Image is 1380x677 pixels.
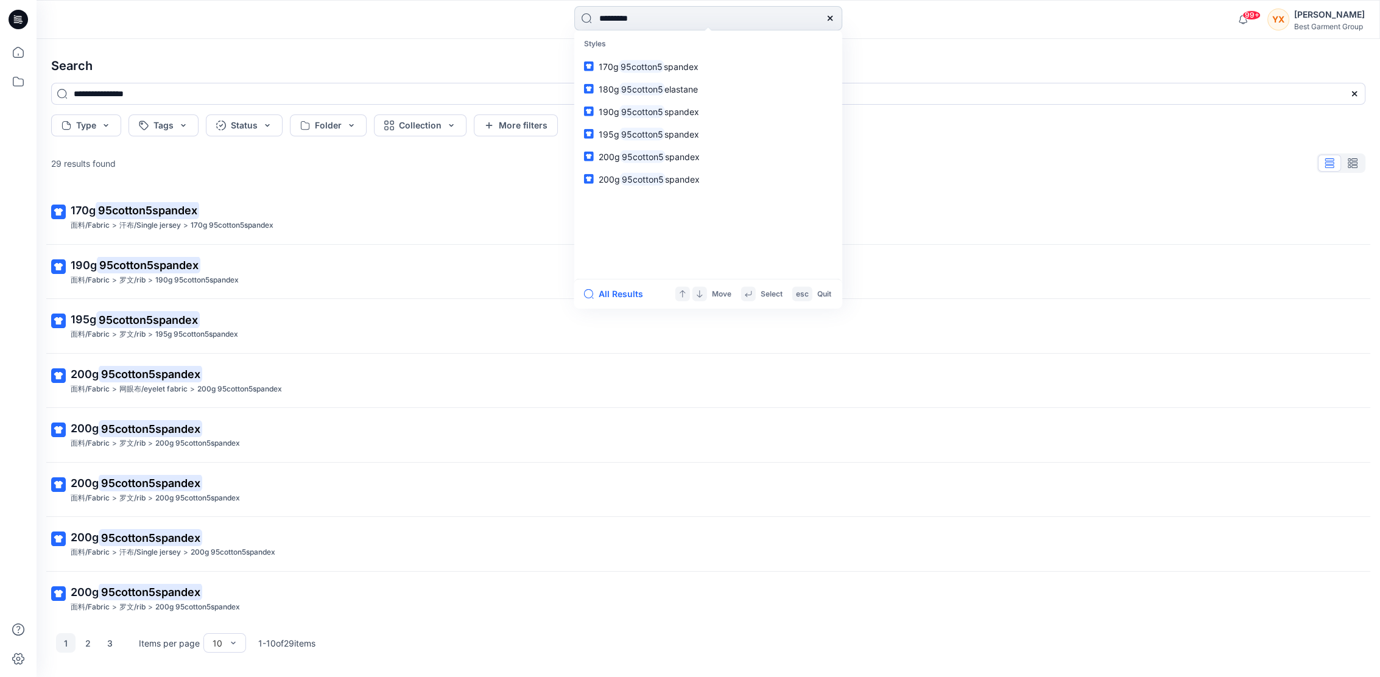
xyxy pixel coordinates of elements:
[577,145,840,167] a: 200g95cotton5spandex
[99,529,202,546] mark: 95cotton5spandex
[664,83,698,94] span: elastane
[213,637,222,650] div: 10
[71,204,96,217] span: 170g
[761,287,783,300] p: Select
[128,114,199,136] button: Tags
[577,100,840,122] a: 190g95cotton5spandex
[620,150,666,164] mark: 95cotton5
[112,437,117,450] p: >
[119,328,146,341] p: 罗文/rib
[290,114,367,136] button: Folder
[71,313,96,326] span: 195g
[664,61,699,71] span: spandex
[99,420,202,437] mark: 95cotton5spandex
[44,577,1373,621] a: 200g95cotton5spandex面料/Fabric>罗文/rib>200g 95cotton5spandex
[155,437,240,450] p: 200g 95cotton5spandex
[71,422,99,435] span: 200g
[78,633,97,653] button: 2
[712,287,731,300] p: Move
[1267,9,1289,30] div: YX
[44,250,1373,294] a: 190g95cotton5spandex面料/Fabric>罗文/rib>190g 95cotton5spandex
[664,128,699,139] span: spandex
[112,219,117,232] p: >
[619,82,665,96] mark: 95cotton5
[44,195,1373,239] a: 170g95cotton5spandex面料/Fabric>汗布/Single jersey>170g 95cotton5spandex
[796,287,809,300] p: esc
[119,601,146,614] p: 罗文/rib
[599,151,620,161] span: 200g
[577,55,840,77] a: 170g95cotton5spandex
[599,106,619,116] span: 190g
[191,219,273,232] p: 170g 95cotton5spandex
[584,287,651,301] button: All Results
[71,492,110,505] p: 面料/Fabric
[119,492,146,505] p: 罗文/rib
[148,437,153,450] p: >
[71,531,99,544] span: 200g
[112,274,117,287] p: >
[577,167,840,190] a: 200g95cotton5spandex
[619,127,665,141] mark: 95cotton5
[99,365,202,382] mark: 95cotton5spandex
[155,328,238,341] p: 195g 95cotton5spandex
[96,202,199,219] mark: 95cotton5spandex
[100,633,119,653] button: 3
[148,274,153,287] p: >
[148,328,153,341] p: >
[71,546,110,559] p: 面料/Fabric
[99,583,202,600] mark: 95cotton5spandex
[155,274,239,287] p: 190g 95cotton5spandex
[112,546,117,559] p: >
[139,637,200,650] p: Items per page
[112,601,117,614] p: >
[44,413,1373,457] a: 200g95cotton5spandex面料/Fabric>罗文/rib>200g 95cotton5spandex
[577,122,840,145] a: 195g95cotton5spandex
[191,546,275,559] p: 200g 95cotton5spandex
[599,174,620,184] span: 200g
[577,77,840,100] a: 180g95cotton5elastane
[665,151,700,161] span: spandex
[44,522,1373,566] a: 200g95cotton5spandex面料/Fabric>汗布/Single jersey>200g 95cotton5spandex
[71,274,110,287] p: 面料/Fabric
[1294,22,1365,31] div: Best Garment Group
[112,492,117,505] p: >
[71,368,99,381] span: 200g
[148,492,153,505] p: >
[155,492,240,505] p: 200g 95cotton5spandex
[71,437,110,450] p: 面料/Fabric
[119,383,188,396] p: 网眼布/eyelet fabric
[71,383,110,396] p: 面料/Fabric
[599,61,619,71] span: 170g
[374,114,466,136] button: Collection
[71,219,110,232] p: 面料/Fabric
[119,219,181,232] p: 汗布/Single jersey
[183,546,188,559] p: >
[119,437,146,450] p: 罗文/rib
[71,601,110,614] p: 面料/Fabric
[599,128,619,139] span: 195g
[577,33,840,55] p: Styles
[664,106,699,116] span: spandex
[474,114,558,136] button: More filters
[619,105,665,119] mark: 95cotton5
[112,328,117,341] p: >
[71,259,97,272] span: 190g
[44,468,1373,512] a: 200g95cotton5spandex面料/Fabric>罗文/rib>200g 95cotton5spandex
[183,219,188,232] p: >
[99,474,202,491] mark: 95cotton5spandex
[258,637,315,650] p: 1 - 10 of 29 items
[71,328,110,341] p: 面料/Fabric
[44,304,1373,348] a: 195g95cotton5spandex面料/Fabric>罗文/rib>195g 95cotton5spandex
[96,311,200,328] mark: 95cotton5spandex
[197,383,282,396] p: 200g 95cotton5spandex
[112,383,117,396] p: >
[148,601,153,614] p: >
[119,546,181,559] p: 汗布/Single jersey
[619,60,664,74] mark: 95cotton5
[155,601,240,614] p: 200g 95cotton5spandex
[51,114,121,136] button: Type
[71,586,99,598] span: 200g
[1242,10,1261,20] span: 99+
[620,172,666,186] mark: 95cotton5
